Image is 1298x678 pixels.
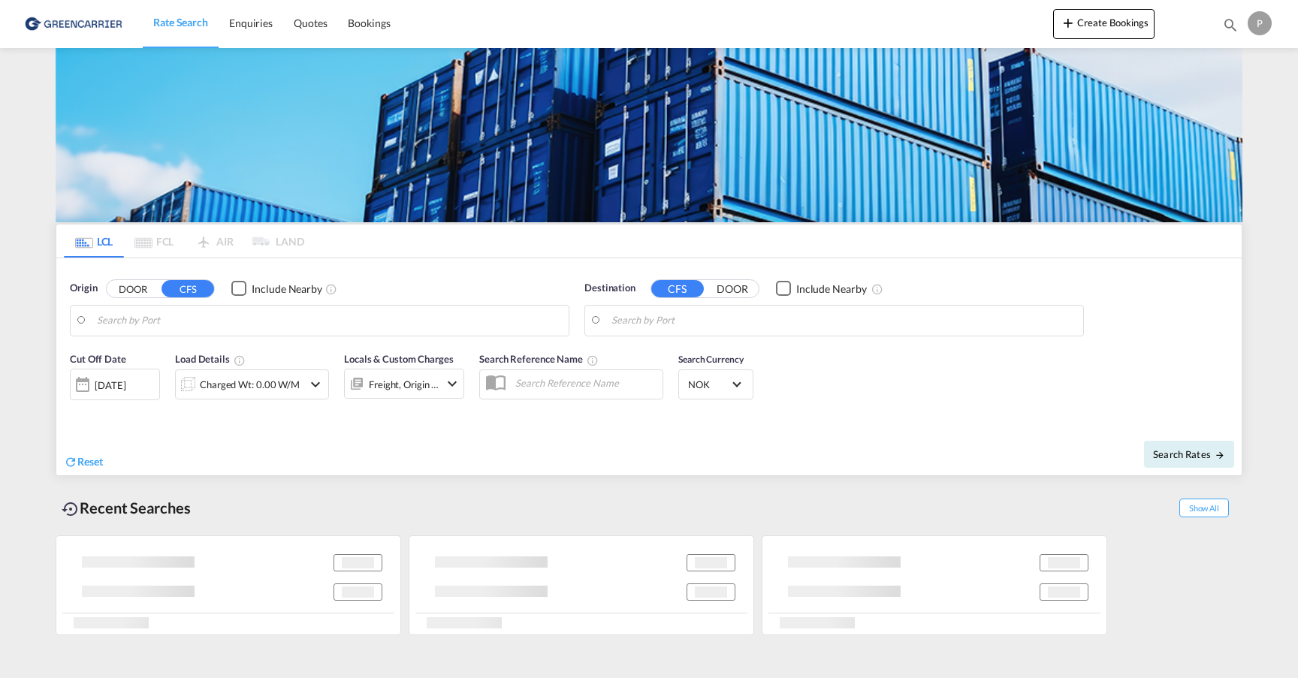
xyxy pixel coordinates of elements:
[161,280,214,297] button: CFS
[252,282,322,297] div: Include Nearby
[1179,499,1229,517] span: Show All
[678,354,744,365] span: Search Currency
[64,224,124,258] md-tab-item: LCL
[776,281,867,297] md-checkbox: Checkbox No Ink
[234,354,246,366] md-icon: Chargeable Weight
[1144,441,1234,468] button: Search Ratesicon-arrow-right
[344,369,464,399] div: Freight Origin Destinationicon-chevron-down
[23,7,124,41] img: e39c37208afe11efa9cb1d7a6ea7d6f5.png
[1248,11,1272,35] div: P
[153,16,208,29] span: Rate Search
[611,309,1076,332] input: Search by Port
[796,282,867,297] div: Include Nearby
[687,373,745,395] md-select: Select Currency: kr NOKNorway Krone
[64,224,304,258] md-pagination-wrapper: Use the left and right arrow keys to navigate between tabs
[56,491,197,525] div: Recent Searches
[1222,17,1239,33] md-icon: icon-magnify
[77,455,103,468] span: Reset
[706,280,759,297] button: DOOR
[294,17,327,29] span: Quotes
[62,500,80,518] md-icon: icon-backup-restore
[1222,17,1239,39] div: icon-magnify
[443,375,461,393] md-icon: icon-chevron-down
[508,372,663,394] input: Search Reference Name
[175,353,246,365] span: Load Details
[97,309,561,332] input: Search by Port
[231,281,322,297] md-checkbox: Checkbox No Ink
[1059,14,1077,32] md-icon: icon-plus 400-fg
[651,280,704,297] button: CFS
[1215,450,1225,460] md-icon: icon-arrow-right
[64,455,77,469] md-icon: icon-refresh
[348,17,390,29] span: Bookings
[871,283,883,295] md-icon: Unchecked: Ignores neighbouring ports when fetching rates.Checked : Includes neighbouring ports w...
[200,374,300,395] div: Charged Wt: 0.00 W/M
[70,399,81,419] md-datepicker: Select
[479,353,599,365] span: Search Reference Name
[1053,9,1155,39] button: icon-plus 400-fgCreate Bookings
[64,454,103,471] div: icon-refreshReset
[688,378,730,391] span: NOK
[107,280,159,297] button: DOOR
[56,48,1242,222] img: GreenCarrierFCL_LCL.png
[70,369,160,400] div: [DATE]
[95,378,125,392] div: [DATE]
[306,375,324,393] md-icon: icon-chevron-down
[1153,448,1225,460] span: Search Rates
[175,369,329,399] div: Charged Wt: 0.00 W/Micon-chevron-down
[369,374,439,395] div: Freight Origin Destination
[344,353,454,365] span: Locals & Custom Charges
[325,283,337,295] md-icon: Unchecked: Ignores neighbouring ports when fetching rates.Checked : Includes neighbouring ports w...
[56,258,1242,475] div: Origin DOOR CFS Checkbox No InkUnchecked: Ignores neighbouring ports when fetching rates.Checked ...
[587,354,599,366] md-icon: Your search will be saved by the below given name
[584,281,635,296] span: Destination
[229,17,273,29] span: Enquiries
[70,281,97,296] span: Origin
[70,353,126,365] span: Cut Off Date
